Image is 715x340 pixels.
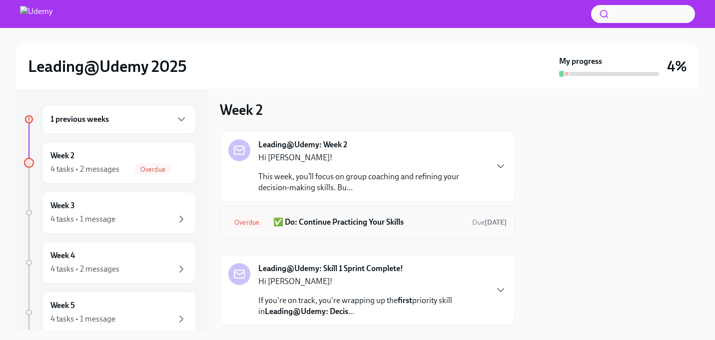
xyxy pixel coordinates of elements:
h3: Week 2 [220,101,263,119]
strong: Leading@Udemy: Skill 1 Sprint Complete! [258,263,403,274]
div: 1 previous weeks [42,105,196,134]
p: Hi [PERSON_NAME]! [258,276,487,287]
span: September 26th, 2025 09:00 [472,218,507,227]
h6: Week 3 [50,200,75,211]
h2: Leading@Udemy 2025 [28,56,187,76]
h6: ✅ Do: Continue Practicing Your Skills [273,217,464,228]
p: If you're on track, you're wrapping up the priority skill in ... [258,295,487,317]
strong: My progress [559,56,602,67]
span: Overdue [228,219,265,226]
strong: Leading@Udemy: Decis [265,307,348,316]
p: Hi [PERSON_NAME]! [258,152,487,163]
div: 4 tasks • 1 message [50,314,115,325]
a: Overdue✅ Do: Continue Practicing Your SkillsDue[DATE] [228,214,507,230]
a: Week 34 tasks • 1 message [24,192,196,234]
strong: Leading@Udemy: Week 2 [258,139,347,150]
div: 4 tasks • 1 message [50,214,115,225]
span: Due [472,218,507,227]
img: Udemy [20,6,52,22]
strong: [DATE] [485,218,507,227]
div: 4 tasks • 2 messages [50,264,119,275]
h6: Week 5 [50,300,75,311]
h3: 4% [667,57,687,75]
div: 4 tasks • 2 messages [50,164,119,175]
h6: Week 4 [50,250,75,261]
a: Week 54 tasks • 1 message [24,292,196,334]
span: Overdue [134,166,171,173]
a: Week 24 tasks • 2 messagesOverdue [24,142,196,184]
h6: Week 2 [50,150,74,161]
strong: first [398,296,412,305]
h6: 1 previous weeks [50,114,109,125]
p: This week, you’ll focus on group coaching and refining your decision-making skills. Bu... [258,171,487,193]
a: Week 44 tasks • 2 messages [24,242,196,284]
